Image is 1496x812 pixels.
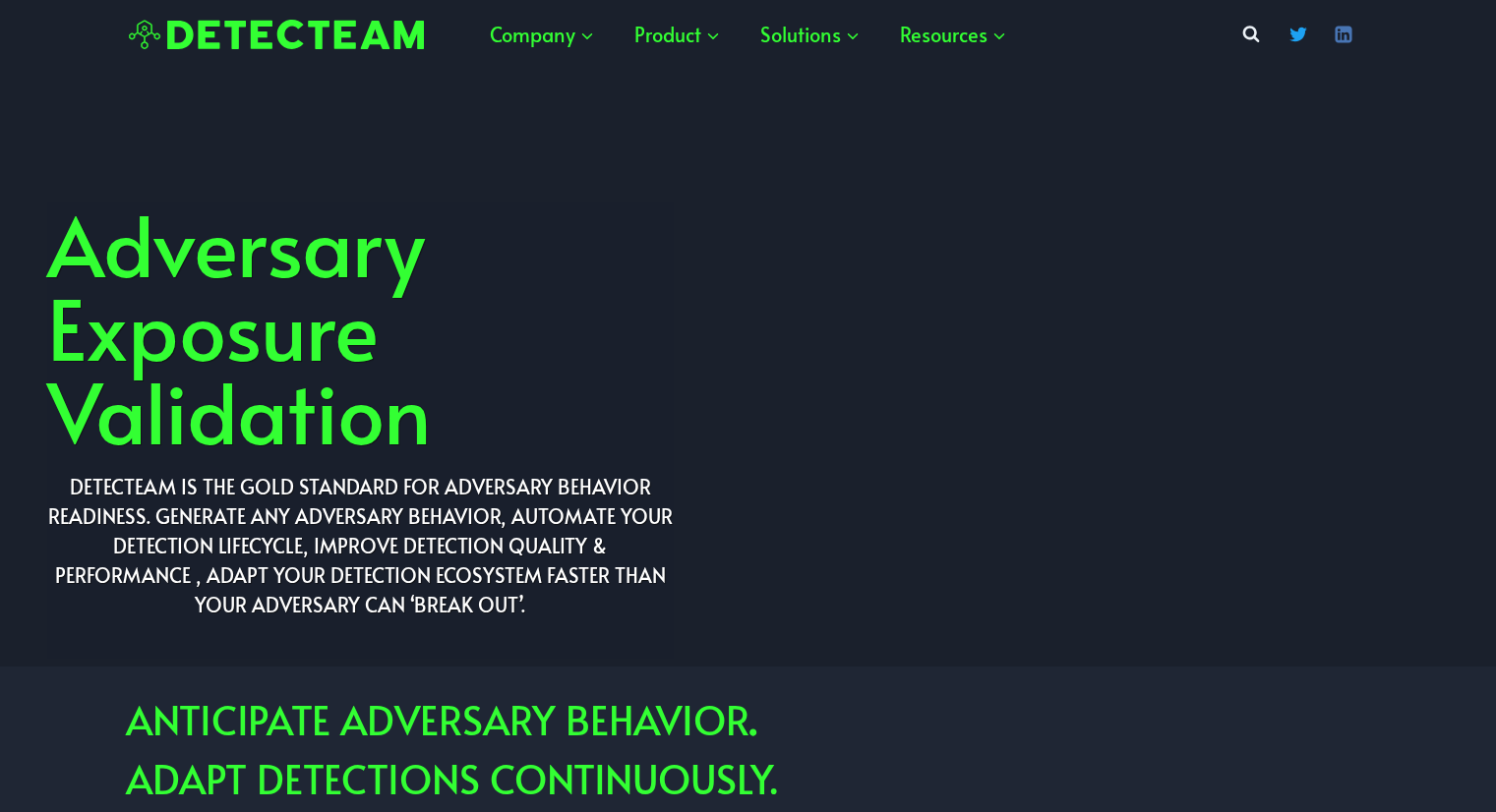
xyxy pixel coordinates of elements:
img: Detecteam [129,20,424,50]
a: Linkedin [1324,15,1363,54]
nav: Primary [470,5,1027,64]
span: Solutions [760,17,861,52]
a: Product [615,5,741,64]
strong: . [749,692,756,746]
a: Resources [880,5,1027,64]
h2: ANTICIPATE ADVERSARY BEHAVIOR ADAPT DETECTIONS CONTINUOUSLY. [126,690,1496,808]
a: Twitter [1279,15,1318,54]
span: Resources [900,17,1007,52]
button: View Search Form [1233,17,1269,52]
span: Company [490,17,595,52]
a: Solutions [741,5,880,64]
a: Company [470,5,615,64]
h2: Detecteam IS THE GOLD STANDARD FOR ADVERSARY BEHAVIOR READINESS. GENERATE ANY Adversary BEHAVIOR,... [47,472,674,619]
span: Product [634,17,721,52]
h1: Adversary Exposure Validation [47,202,674,452]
